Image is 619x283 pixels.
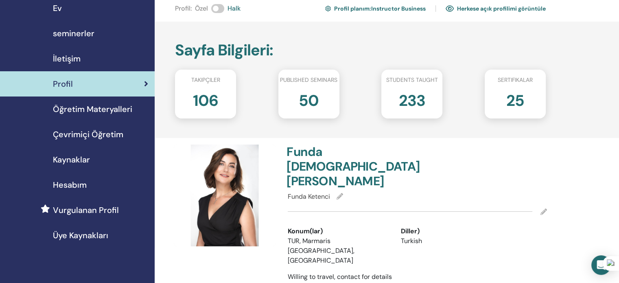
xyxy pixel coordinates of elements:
[498,76,533,84] span: sertifikalar
[401,236,502,246] li: Turkish
[299,88,319,110] h2: 50
[591,255,611,275] div: Open Intercom Messenger
[195,4,208,13] span: Özel
[325,4,331,13] img: cog.svg
[53,229,108,241] span: Üye Kaynakları
[288,236,389,246] li: TUR, Marmaris
[288,272,392,281] span: Willing to travel, contact for details
[191,76,220,84] span: Takipçiler
[288,192,330,201] span: Funda Ketenci
[288,246,389,265] li: [GEOGRAPHIC_DATA], [GEOGRAPHIC_DATA]
[193,88,218,110] h2: 106
[227,4,241,13] span: Halk
[53,27,94,39] span: seminerler
[53,78,73,90] span: Profil
[446,5,454,12] img: eye.svg
[287,145,412,189] h4: Funda [DEMOGRAPHIC_DATA][PERSON_NAME]
[53,53,81,65] span: İletişim
[53,204,119,216] span: Vurgulanan Profil
[53,154,90,166] span: Kaynaklar
[175,41,546,60] h2: Sayfa Bilgileri :
[53,179,87,191] span: Hesabım
[53,128,123,140] span: Çevrimiçi Öğretim
[174,145,276,246] img: default.jpg
[399,88,425,110] h2: 233
[288,226,323,236] span: Konum(lar)
[506,88,524,110] h2: 25
[446,2,546,15] a: Herkese açık profilimi görüntüle
[386,76,438,84] span: Students taught
[53,103,132,115] span: Öğretim Materyalleri
[280,76,337,84] span: Published seminars
[401,226,502,236] div: Diller)
[53,2,62,14] span: Ev
[175,4,192,13] span: Profil :
[325,2,426,15] a: Profil planım:Instructor Business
